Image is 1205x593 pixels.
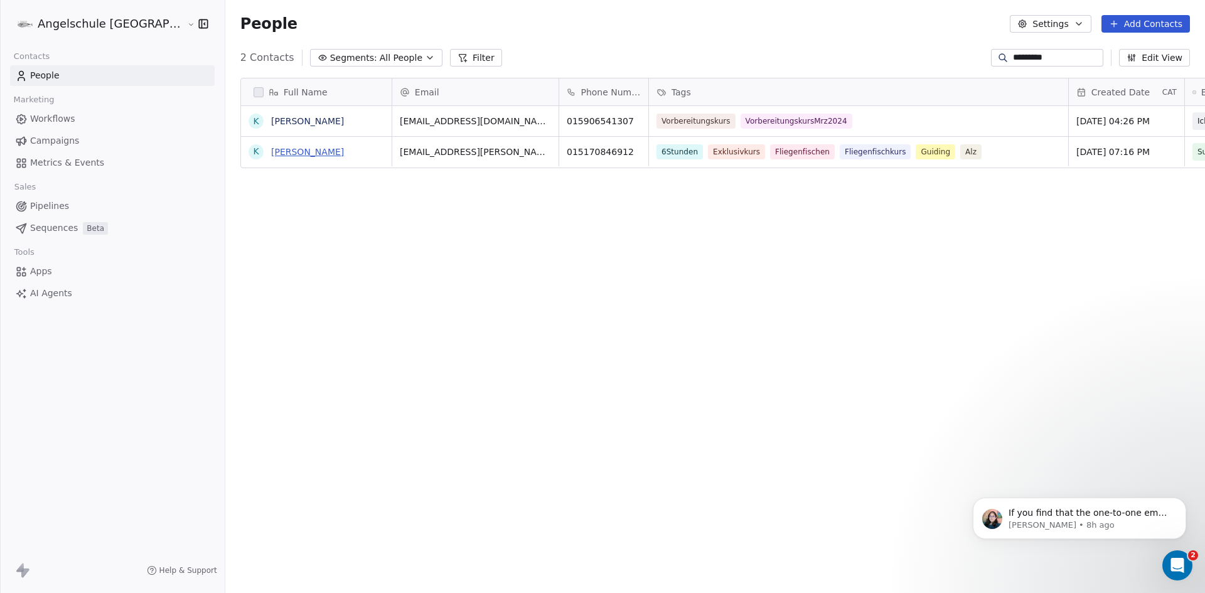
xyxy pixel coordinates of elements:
span: People [30,69,60,82]
img: Profile image for Fin [36,7,56,27]
button: Upload attachment [60,411,70,421]
span: AI Agents [30,287,72,300]
div: If it's okay with you -Please share with me the exact message you would like to send to the conta... [10,250,206,357]
button: Gif picker [40,411,50,421]
span: Full Name [284,86,328,99]
div: Created DateCAT [1069,78,1184,105]
span: Workflows [30,112,75,126]
div: Email [392,78,559,105]
button: Emoji picker [19,411,29,421]
span: Pipelines [30,200,69,213]
span: Vorbereitungskurs [656,114,736,129]
span: Marketing [8,90,60,109]
h1: Fin [61,6,76,16]
span: Beta [83,222,108,235]
span: [EMAIL_ADDRESS][DOMAIN_NAME] [400,115,551,127]
div: Full Name [241,78,392,105]
a: Campaigns [10,131,215,151]
button: Edit View [1119,49,1190,67]
span: VorbereitungskursMrz2024 [740,114,852,129]
a: [PERSON_NAME] [271,147,344,157]
a: [EMAIL_ADDRESS][DOMAIN_NAME] [20,295,146,318]
img: logo180-180.png [18,16,33,31]
span: 2 [1188,550,1198,560]
button: Home [196,5,220,29]
span: People [240,14,297,33]
a: Help & Support [147,565,217,575]
span: 015906541307 [567,115,641,127]
div: K [253,115,259,128]
a: Workflows [10,109,215,129]
button: Start recording [80,411,90,421]
button: Angelschule [GEOGRAPHIC_DATA] [15,13,178,35]
button: Add Contacts [1101,15,1190,33]
span: Segments: [330,51,377,65]
div: Now I could send an email to [PERSON_NAME]. Hopefully this functionality will continue. [55,375,231,412]
span: CAT [1162,87,1177,97]
span: Fliegenfischkurs [840,144,911,159]
span: Alz [960,144,982,159]
span: [DATE] 07:16 PM [1076,146,1177,158]
span: Apps [30,265,52,278]
span: Email [415,86,439,99]
button: Filter [450,49,502,67]
span: Angelschule [GEOGRAPHIC_DATA] [38,16,184,32]
span: All People [380,51,422,65]
div: Herbert says… [10,367,241,429]
textarea: Message… [11,385,240,406]
div: If it's okay with you - [20,257,196,270]
span: Created Date [1091,86,1150,99]
span: Contacts [8,47,55,66]
a: Pipelines [10,196,215,216]
div: Tags [649,78,1068,105]
a: SequencesBeta [10,218,215,238]
iframe: Intercom notifications message [954,471,1205,559]
div: K [253,145,259,158]
div: Please the browser page, navigate to contact -> Emails, and ensure to compose an email with a Sub... [20,123,196,172]
span: Tags [672,86,691,99]
p: The team can also help [61,16,156,28]
span: Phone Number [581,86,640,99]
a: Apps [10,261,215,282]
div: Mrinal says… [10,250,241,367]
span: Help & Support [159,565,217,575]
span: Sales [9,178,41,196]
div: I will then share a screen recording that shows the successful email delivery. [20,325,196,350]
span: Sequences [30,222,78,235]
span: 6Stunden [656,144,703,159]
span: Metrics & Events [30,156,104,169]
a: People [10,65,215,86]
span: Guiding [916,144,955,159]
div: Phone Number [559,78,648,105]
span: 2 Contacts [240,50,294,65]
a: [PERSON_NAME] [271,116,344,126]
a: Metrics & Events [10,152,215,173]
div: Close [220,5,243,28]
iframe: Intercom live chat [1162,550,1192,580]
span: Exklusivkurs [708,144,765,159]
span: [EMAIL_ADDRESS][PERSON_NAME][DOMAIN_NAME] [400,146,551,158]
b: Refresh [48,124,87,134]
button: Send a message… [215,406,235,426]
span: Campaigns [30,134,79,147]
div: Now I could send an email to [PERSON_NAME]. Hopefully this functionality will continue. [45,367,241,419]
span: 015170846912 [567,146,641,158]
div: grid [241,106,392,570]
span: Fliegenfischen [770,144,835,159]
button: go back [8,5,32,29]
button: Settings [1010,15,1091,33]
a: AI Agents [10,283,215,304]
span: Tools [9,243,40,262]
div: Please share with me the exact message you would like to send to the contact : " ". [20,269,196,318]
span: [DATE] 04:26 PM [1076,115,1177,127]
